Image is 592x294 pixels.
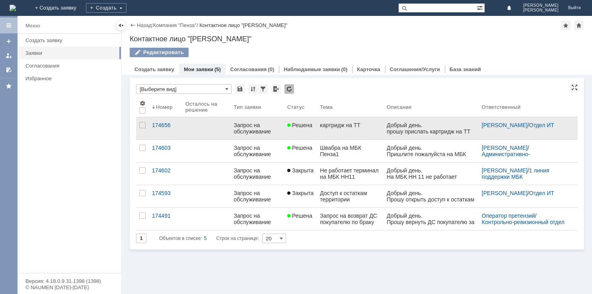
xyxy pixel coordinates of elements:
[320,145,380,157] div: Швабра на МБК Пенза1
[10,5,16,11] a: Перейти на домашнюю страницу
[149,97,182,117] th: Номер
[149,185,182,207] a: 174593
[320,190,380,203] div: Доступ к остаткам территории
[116,21,126,30] div: Скрыть меню
[156,104,173,110] div: Номер
[159,236,202,241] span: Объектов в списке:
[320,167,380,180] div: Не работает терминал на МБК НН11
[561,21,571,30] div: Добавить в избранное
[482,151,537,164] a: Административно-хозяйственный отдел
[230,66,267,72] a: Согласования
[287,122,312,128] span: Решена
[390,66,440,72] a: Соглашения/Услуги
[479,97,571,117] th: Ответственный
[571,84,578,91] div: На всю страницу
[231,162,284,185] a: Запрос на обслуживание
[234,167,281,180] div: Запрос на обслуживание
[482,145,528,151] a: [PERSON_NAME]
[287,104,304,110] div: Статус
[317,185,384,207] a: Доступ к остаткам территории
[149,208,182,230] a: 174491
[2,35,15,48] a: Создать заявку
[231,117,284,139] a: Запрос на обслуживание
[268,66,274,72] div: (0)
[234,145,281,157] div: Запрос на обслуживание
[2,49,15,62] a: Мои заявки
[287,190,314,196] span: Закрыта
[529,122,554,128] a: Отдел ИТ
[159,234,259,243] i: Строк на странице:
[482,190,568,196] div: /
[25,63,116,69] div: Согласования
[317,140,384,162] a: Швабра на МБК Пенза1
[25,21,40,31] div: Меню
[22,47,119,59] a: Заявки
[10,5,16,11] img: logo
[149,117,182,139] a: 174656
[523,3,559,8] span: [PERSON_NAME]
[185,101,221,113] div: Осталось на решение
[152,190,179,196] div: 174593
[25,75,107,81] div: Избранное
[287,213,312,219] span: Решена
[529,190,554,196] a: Отдел ИТ
[184,66,213,72] a: Мои заявки
[152,167,179,174] div: 174602
[317,162,384,185] a: Не работает терминал на МБК НН11
[482,213,535,219] a: Оператор претензий
[231,185,284,207] a: Запрос на обслуживание
[25,50,116,56] div: Заявки
[231,97,284,117] th: Тип заявки
[271,84,281,94] div: Экспорт списка
[214,66,221,72] div: (5)
[482,122,528,128] a: [PERSON_NAME]
[235,84,245,94] div: Сохранить вид
[482,122,568,128] div: /
[482,104,521,110] div: Ответственный
[482,190,528,196] a: [PERSON_NAME]
[320,104,333,110] div: Тема
[287,145,312,151] span: Решена
[284,117,317,139] a: Решена
[477,4,485,11] span: Расширенный поиск
[357,66,380,72] a: Карточка
[22,60,119,72] a: Согласования
[234,190,281,203] div: Запрос на обслуживание
[204,234,207,243] div: 5
[234,213,281,225] div: Запрос на обслуживание
[317,208,384,230] a: Запрос на возврат ДС покупателю по браку
[22,34,119,46] a: Создать заявку
[134,66,174,72] a: Создать заявку
[523,8,559,13] span: [PERSON_NAME]
[153,22,200,28] div: /
[86,3,127,13] div: Создать
[482,145,568,157] div: /
[284,97,317,117] th: Статус
[258,84,268,94] div: Фильтрация...
[482,213,568,225] div: /
[482,167,551,180] a: 1 линия поддержки МБК
[341,66,347,72] div: (0)
[130,35,584,43] div: Контактное лицо "[PERSON_NAME]"
[284,208,317,230] a: Решена
[25,285,113,290] div: © NAUMEN [DATE]-[DATE]
[149,140,182,162] a: 174603
[137,22,152,28] a: Назад
[139,100,146,106] span: Настройки
[320,213,380,225] div: Запрос на возврат ДС покупателю по браку
[25,279,113,284] div: Версия: 4.18.0.9.31.1398 (1398)
[482,167,528,174] a: [PERSON_NAME]
[284,185,317,207] a: Закрыта
[199,22,287,28] div: Контактное лицо "[PERSON_NAME]"
[287,167,314,174] span: Закрыта
[25,37,116,43] div: Создать заявку
[450,66,481,72] a: База знаний
[152,122,179,128] div: 174656
[152,213,179,219] div: 174491
[231,140,284,162] a: Запрос на обслуживание
[234,104,261,110] div: Тип заявки
[574,21,584,30] div: Сделать домашней страницей
[317,97,384,117] th: Тема
[284,66,340,72] a: Наблюдаемые заявки
[152,22,153,28] div: |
